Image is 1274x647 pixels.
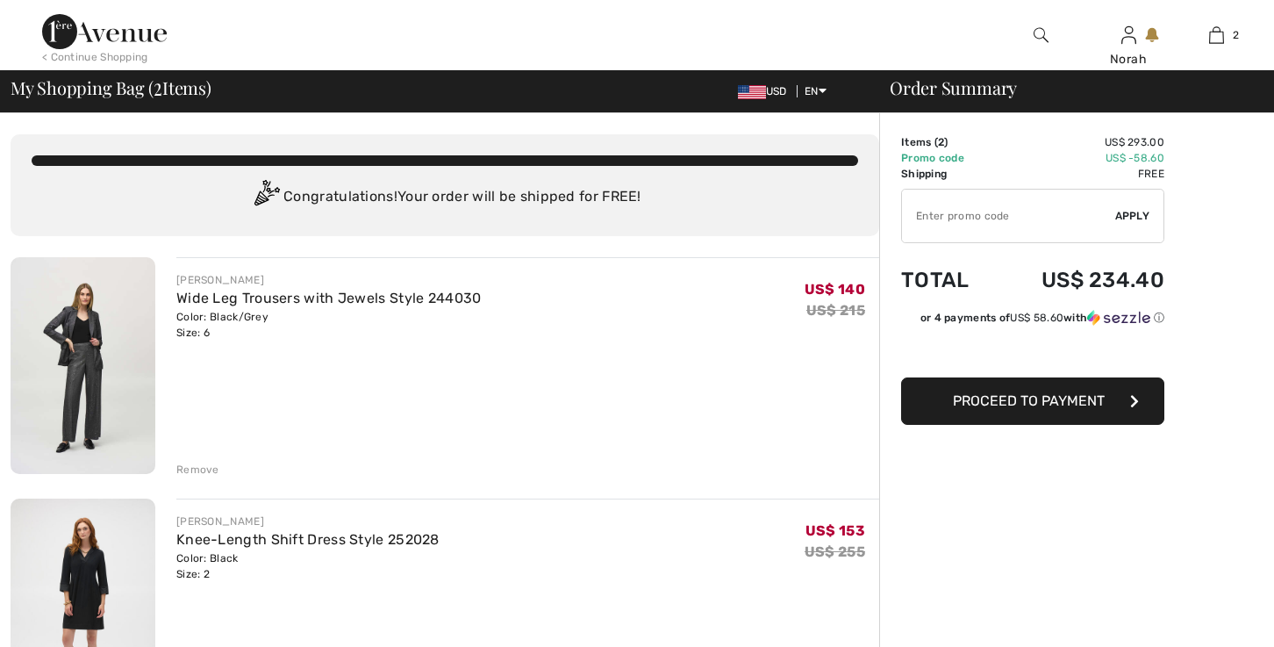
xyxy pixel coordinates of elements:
[176,309,482,341] div: Color: Black/Grey Size: 6
[901,377,1164,425] button: Proceed to Payment
[1233,27,1239,43] span: 2
[11,79,211,97] span: My Shopping Bag ( Items)
[901,250,995,310] td: Total
[1087,310,1150,326] img: Sezzle
[869,79,1263,97] div: Order Summary
[176,272,482,288] div: [PERSON_NAME]
[938,136,944,148] span: 2
[738,85,766,99] img: US Dollar
[176,290,482,306] a: Wide Leg Trousers with Jewels Style 244030
[995,250,1164,310] td: US$ 234.40
[248,180,283,215] img: Congratulation2.svg
[995,134,1164,150] td: US$ 293.00
[805,281,865,298] span: US$ 140
[176,531,440,548] a: Knee-Length Shift Dress Style 252028
[805,543,865,560] s: US$ 255
[1010,312,1063,324] span: US$ 58.60
[176,550,440,582] div: Color: Black Size: 2
[32,180,858,215] div: Congratulations! Your order will be shipped for FREE!
[901,310,1164,332] div: or 4 payments ofUS$ 58.60withSezzle Click to learn more about Sezzle
[995,166,1164,182] td: Free
[1115,208,1150,224] span: Apply
[1209,25,1224,46] img: My Bag
[901,332,1164,371] iframe: PayPal-paypal
[901,150,995,166] td: Promo code
[1173,25,1259,46] a: 2
[154,75,162,97] span: 2
[42,14,167,49] img: 1ère Avenue
[42,49,148,65] div: < Continue Shopping
[805,85,827,97] span: EN
[901,166,995,182] td: Shipping
[953,392,1105,409] span: Proceed to Payment
[738,85,794,97] span: USD
[1034,25,1049,46] img: search the website
[805,522,865,539] span: US$ 153
[176,462,219,478] div: Remove
[11,257,155,474] img: Wide Leg Trousers with Jewels Style 244030
[1121,25,1136,46] img: My Info
[176,514,440,529] div: [PERSON_NAME]
[1085,50,1171,68] div: Norah
[806,302,865,319] s: US$ 215
[920,310,1164,326] div: or 4 payments of with
[995,150,1164,166] td: US$ -58.60
[1121,26,1136,43] a: Sign In
[1160,594,1256,638] iframe: Opens a widget where you can chat to one of our agents
[902,190,1115,242] input: Promo code
[901,134,995,150] td: Items ( )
